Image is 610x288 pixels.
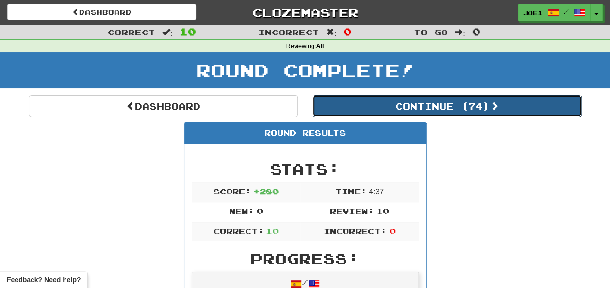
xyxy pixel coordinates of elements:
[316,43,324,49] strong: All
[523,8,543,17] span: Joe1
[253,187,279,196] span: + 280
[162,28,173,36] span: :
[211,4,399,21] a: Clozemaster
[29,95,298,117] a: Dashboard
[326,28,337,36] span: :
[518,4,591,21] a: Joe1 /
[313,95,582,117] button: Continue (74)
[335,187,366,196] span: Time:
[389,226,395,236] span: 0
[266,226,279,236] span: 10
[414,27,448,37] span: To go
[324,226,387,236] span: Incorrect:
[213,187,251,196] span: Score:
[108,27,155,37] span: Correct
[258,27,319,37] span: Incorrect
[7,4,196,20] a: Dashboard
[455,28,465,36] span: :
[256,207,263,216] span: 0
[564,8,569,15] span: /
[369,188,384,196] span: 4 : 37
[192,161,419,177] h2: Stats:
[3,61,607,80] h1: Round Complete!
[7,275,81,285] span: Open feedback widget
[229,207,254,216] span: New:
[184,123,426,144] div: Round Results
[472,26,480,37] span: 0
[344,26,352,37] span: 0
[376,207,389,216] span: 10
[213,226,264,236] span: Correct:
[180,26,196,37] span: 10
[192,251,419,267] h2: Progress:
[330,207,374,216] span: Review:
